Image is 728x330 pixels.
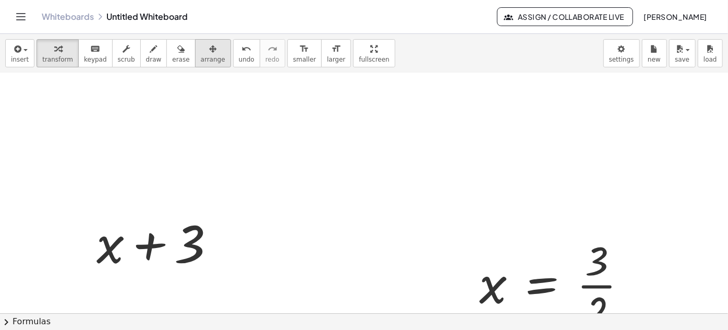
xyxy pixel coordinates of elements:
[675,56,689,63] span: save
[166,39,195,67] button: erase
[195,39,231,67] button: arrange
[506,12,624,21] span: Assign / Collaborate Live
[11,56,29,63] span: insert
[331,43,341,55] i: format_size
[635,7,715,26] button: [PERSON_NAME]
[353,39,395,67] button: fullscreen
[118,56,135,63] span: scrub
[201,56,225,63] span: arrange
[648,56,661,63] span: new
[5,39,34,67] button: insert
[265,56,280,63] span: redo
[497,7,633,26] button: Assign / Collaborate Live
[146,56,162,63] span: draw
[233,39,260,67] button: undoundo
[327,56,345,63] span: larger
[37,39,79,67] button: transform
[239,56,254,63] span: undo
[140,39,167,67] button: draw
[287,39,322,67] button: format_sizesmaller
[644,12,707,21] span: [PERSON_NAME]
[42,56,73,63] span: transform
[78,39,113,67] button: keyboardkeypad
[90,43,100,55] i: keyboard
[260,39,285,67] button: redoredo
[642,39,667,67] button: new
[172,56,189,63] span: erase
[321,39,351,67] button: format_sizelarger
[359,56,389,63] span: fullscreen
[241,43,251,55] i: undo
[268,43,277,55] i: redo
[112,39,141,67] button: scrub
[703,56,717,63] span: load
[13,8,29,25] button: Toggle navigation
[609,56,634,63] span: settings
[603,39,640,67] button: settings
[669,39,696,67] button: save
[299,43,309,55] i: format_size
[42,11,94,22] a: Whiteboards
[293,56,316,63] span: smaller
[84,56,107,63] span: keypad
[698,39,723,67] button: load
